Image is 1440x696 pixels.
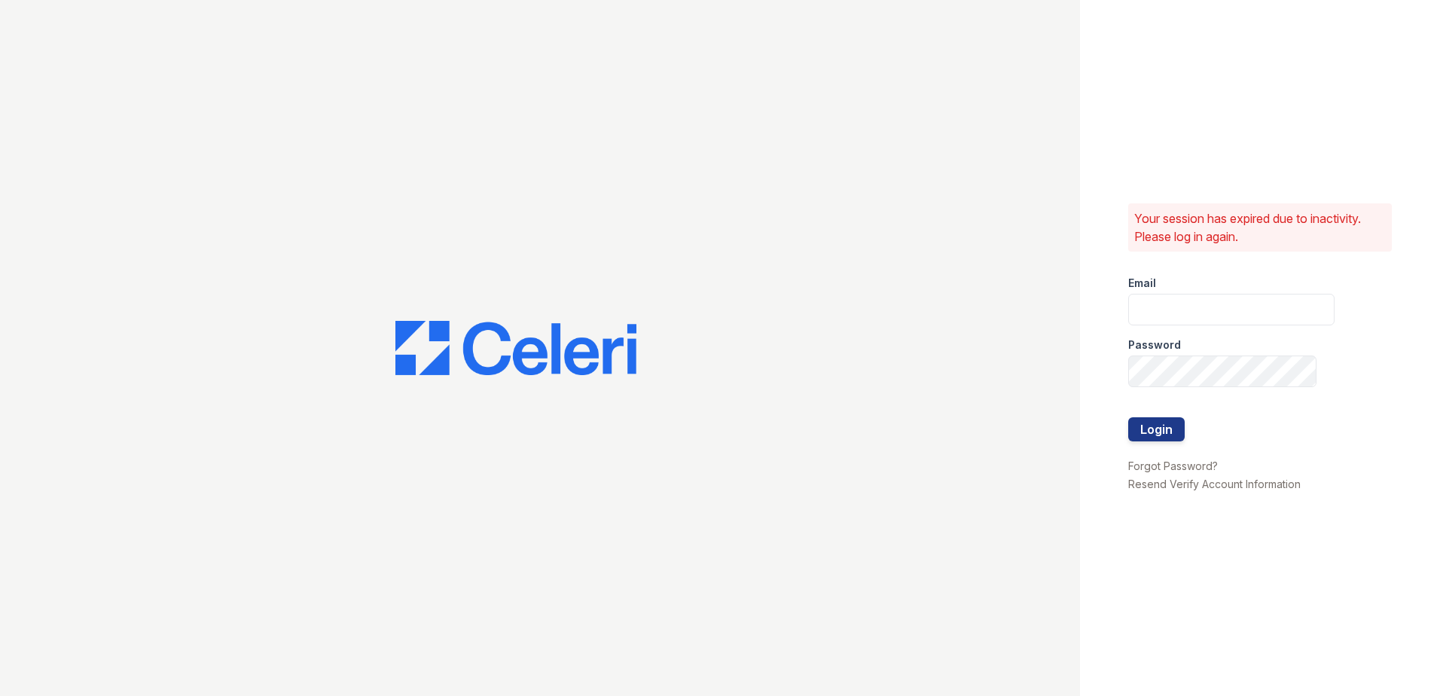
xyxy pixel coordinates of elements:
[1128,478,1301,490] a: Resend Verify Account Information
[1128,459,1218,472] a: Forgot Password?
[1128,417,1185,441] button: Login
[1128,337,1181,353] label: Password
[1128,276,1156,291] label: Email
[395,321,636,375] img: CE_Logo_Blue-a8612792a0a2168367f1c8372b55b34899dd931a85d93a1a3d3e32e68fde9ad4.png
[1134,209,1386,246] p: Your session has expired due to inactivity. Please log in again.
